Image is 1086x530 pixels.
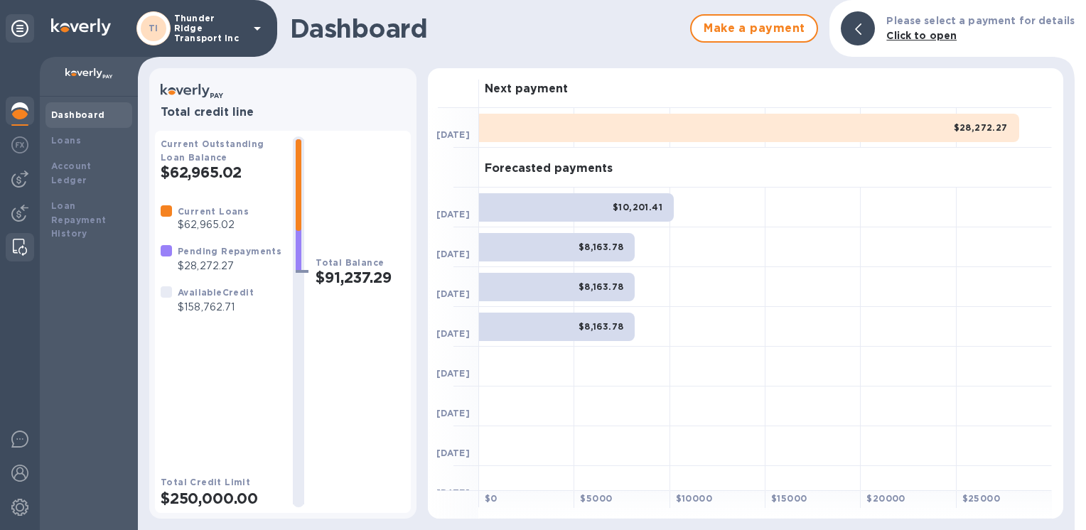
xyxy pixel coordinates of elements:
[579,281,624,292] b: $8,163.78
[161,139,264,163] b: Current Outstanding Loan Balance
[178,246,281,256] b: Pending Repayments
[690,14,818,43] button: Make a payment
[51,135,81,146] b: Loans
[436,328,470,339] b: [DATE]
[174,13,245,43] p: Thunder Ridge Transport Inc
[676,493,712,504] b: $ 10000
[485,493,498,504] b: $ 0
[51,200,107,239] b: Loan Repayment History
[178,217,249,232] p: $62,965.02
[178,259,281,274] p: $28,272.27
[771,493,807,504] b: $ 15000
[161,106,405,119] h3: Total credit line
[703,20,805,37] span: Make a payment
[51,18,111,36] img: Logo
[51,109,105,120] b: Dashboard
[613,202,662,212] b: $10,201.41
[962,493,1000,504] b: $ 25000
[436,368,470,379] b: [DATE]
[436,249,470,259] b: [DATE]
[579,321,624,332] b: $8,163.78
[436,448,470,458] b: [DATE]
[485,162,613,175] h3: Forecasted payments
[954,122,1008,133] b: $28,272.27
[436,209,470,220] b: [DATE]
[436,408,470,418] b: [DATE]
[161,490,281,507] h2: $250,000.00
[316,257,384,268] b: Total Balance
[161,163,281,181] h2: $62,965.02
[436,288,470,299] b: [DATE]
[178,287,254,298] b: Available Credit
[290,13,683,43] h1: Dashboard
[485,82,568,96] h3: Next payment
[886,30,957,41] b: Click to open
[51,161,92,185] b: Account Ledger
[178,206,249,217] b: Current Loans
[178,300,254,315] p: $158,762.71
[886,15,1075,26] b: Please select a payment for details
[866,493,905,504] b: $ 20000
[161,477,250,487] b: Total Credit Limit
[580,493,612,504] b: $ 5000
[436,129,470,140] b: [DATE]
[149,23,158,33] b: TI
[316,269,405,286] h2: $91,237.29
[6,14,34,43] div: Unpin categories
[579,242,624,252] b: $8,163.78
[11,136,28,153] img: Foreign exchange
[436,487,470,498] b: [DATE]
